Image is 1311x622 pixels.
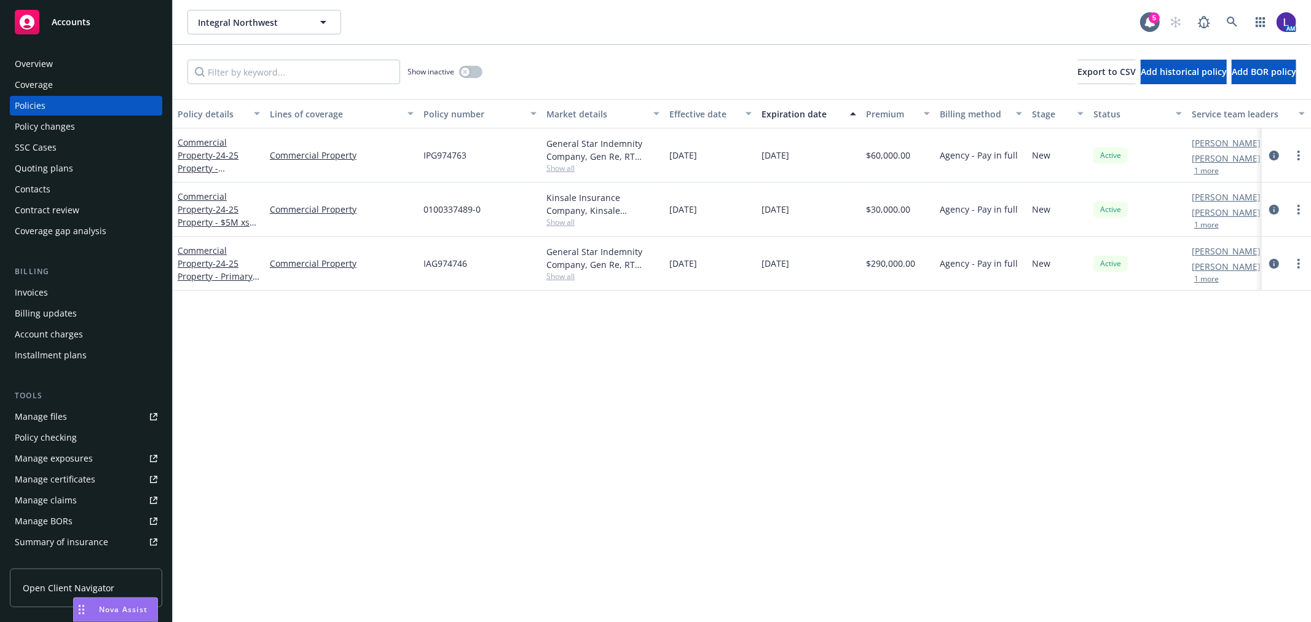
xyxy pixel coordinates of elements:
[74,598,89,621] div: Drag to move
[178,203,256,241] span: - 24-25 Property - $5M xs $5M
[1187,99,1310,128] button: Service team leaders
[15,490,77,510] div: Manage claims
[15,283,48,302] div: Invoices
[10,532,162,552] a: Summary of insurance
[1194,275,1219,283] button: 1 more
[1077,60,1136,84] button: Export to CSV
[1192,260,1261,273] a: [PERSON_NAME]
[419,99,541,128] button: Policy number
[1098,258,1123,269] span: Active
[10,117,162,136] a: Policy changes
[15,54,53,74] div: Overview
[99,604,148,615] span: Nova Assist
[1032,149,1050,162] span: New
[1032,257,1050,270] span: New
[15,449,93,468] div: Manage exposures
[1232,66,1296,77] span: Add BOR policy
[10,75,162,95] a: Coverage
[1077,66,1136,77] span: Export to CSV
[15,75,53,95] div: Coverage
[15,345,87,365] div: Installment plans
[15,96,45,116] div: Policies
[270,257,414,270] a: Commercial Property
[1192,136,1261,149] a: [PERSON_NAME]
[10,449,162,468] a: Manage exposures
[940,203,1018,216] span: Agency - Pay in full
[10,470,162,489] a: Manage certificates
[10,266,162,278] div: Billing
[1267,202,1281,217] a: circleInformation
[178,136,238,200] a: Commercial Property
[1192,206,1261,219] a: [PERSON_NAME]
[423,257,467,270] span: IAG974746
[15,179,50,199] div: Contacts
[1141,60,1227,84] button: Add historical policy
[546,108,646,120] div: Market details
[1291,202,1306,217] a: more
[1248,10,1273,34] a: Switch app
[546,217,659,227] span: Show all
[940,257,1018,270] span: Agency - Pay in full
[1032,203,1050,216] span: New
[10,200,162,220] a: Contract review
[1149,12,1160,23] div: 5
[541,99,664,128] button: Market details
[15,325,83,344] div: Account charges
[187,10,341,34] button: Integral Northwest
[1267,148,1281,163] a: circleInformation
[940,149,1018,162] span: Agency - Pay in full
[15,159,73,178] div: Quoting plans
[15,117,75,136] div: Policy changes
[270,149,414,162] a: Commercial Property
[669,149,697,162] span: [DATE]
[546,245,659,271] div: General Star Indemnity Company, Gen Re, RT Specialty Insurance Services, LLC (RSG Specialty, LLC)
[1220,10,1245,34] a: Search
[10,138,162,157] a: SSC Cases
[669,108,738,120] div: Effective date
[1232,60,1296,84] button: Add BOR policy
[423,108,523,120] div: Policy number
[669,257,697,270] span: [DATE]
[10,407,162,427] a: Manage files
[866,149,910,162] span: $60,000.00
[669,203,697,216] span: [DATE]
[15,221,106,241] div: Coverage gap analysis
[1192,108,1291,120] div: Service team leaders
[1141,66,1227,77] span: Add historical policy
[423,149,467,162] span: IPG974763
[407,66,454,77] span: Show inactive
[23,581,114,594] span: Open Client Navigator
[178,258,259,295] span: - 24-25 Property - Primary $5M
[15,428,77,447] div: Policy checking
[1027,99,1089,128] button: Stage
[10,5,162,39] a: Accounts
[762,149,789,162] span: [DATE]
[1194,221,1219,229] button: 1 more
[1192,191,1261,203] a: [PERSON_NAME]
[15,200,79,220] div: Contract review
[178,245,253,295] a: Commercial Property
[178,191,250,241] a: Commercial Property
[1291,256,1306,271] a: more
[866,203,910,216] span: $30,000.00
[1194,167,1219,175] button: 1 more
[173,99,265,128] button: Policy details
[178,108,246,120] div: Policy details
[423,203,481,216] span: 0100337489-0
[187,60,400,84] input: Filter by keyword...
[10,96,162,116] a: Policies
[10,304,162,323] a: Billing updates
[15,532,108,552] div: Summary of insurance
[270,203,414,216] a: Commercial Property
[15,511,73,531] div: Manage BORs
[1089,99,1187,128] button: Status
[10,325,162,344] a: Account charges
[10,159,162,178] a: Quoting plans
[15,470,95,489] div: Manage certificates
[1192,152,1261,165] a: [PERSON_NAME]
[935,99,1027,128] button: Billing method
[1098,204,1123,215] span: Active
[15,407,67,427] div: Manage files
[10,511,162,531] a: Manage BORs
